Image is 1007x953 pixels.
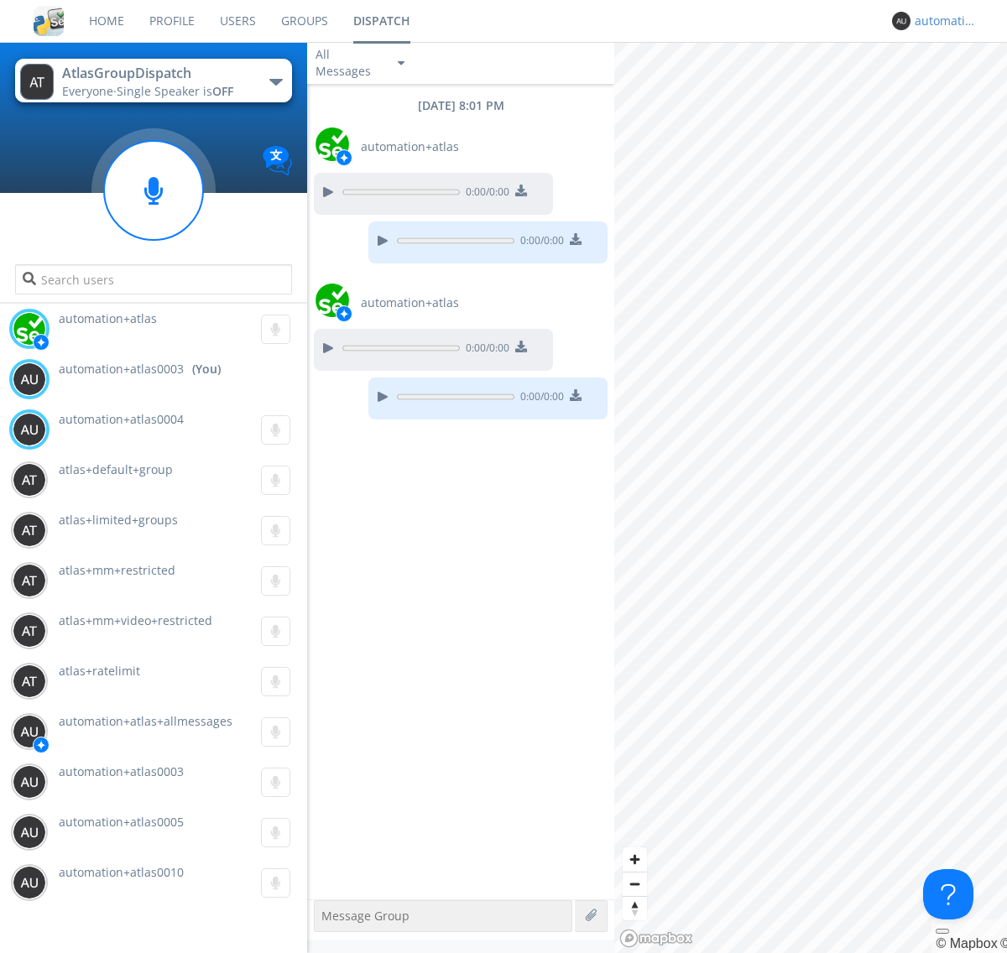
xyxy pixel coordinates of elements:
[117,83,233,99] span: Single Speaker is
[59,814,184,830] span: automation+atlas0005
[62,64,251,83] div: AtlasGroupDispatch
[13,513,46,547] img: 373638.png
[923,869,973,919] iframe: Toggle Customer Support
[59,512,178,528] span: atlas+limited+groups
[570,233,582,245] img: download media button
[13,866,46,899] img: 373638.png
[192,361,221,378] div: (You)
[59,763,184,779] span: automation+atlas0003
[59,612,212,628] span: atlas+mm+video+restricted
[13,765,46,799] img: 373638.png
[515,341,527,352] img: download media button
[59,461,173,477] span: atlas+default+group
[13,564,46,597] img: 373638.png
[460,341,509,359] span: 0:00 / 0:00
[936,929,949,934] button: Toggle attribution
[59,864,184,880] span: automation+atlas0010
[59,411,184,427] span: automation+atlas0004
[59,310,157,326] span: automation+atlas
[13,312,46,346] img: d2d01cd9b4174d08988066c6d424eccd
[514,233,564,252] span: 0:00 / 0:00
[316,128,349,161] img: d2d01cd9b4174d08988066c6d424eccd
[15,264,291,294] input: Search users
[623,872,647,896] span: Zoom out
[307,97,614,114] div: [DATE] 8:01 PM
[892,12,910,30] img: 373638.png
[62,83,251,100] div: Everyone ·
[13,614,46,648] img: 373638.png
[316,46,383,80] div: All Messages
[361,294,459,311] span: automation+atlas
[570,389,582,401] img: download media button
[13,815,46,849] img: 373638.png
[59,713,232,729] span: automation+atlas+allmessages
[623,896,647,920] button: Reset bearing to north
[623,872,647,896] button: Zoom out
[460,185,509,203] span: 0:00 / 0:00
[936,936,997,950] a: Mapbox
[34,6,64,36] img: cddb5a64eb264b2086981ab96f4c1ba7
[59,361,184,378] span: automation+atlas0003
[623,847,647,872] button: Zoom in
[515,185,527,196] img: download media button
[13,664,46,698] img: 373638.png
[15,59,291,102] button: AtlasGroupDispatchEveryone·Single Speaker isOFF
[619,929,693,948] a: Mapbox logo
[59,562,175,578] span: atlas+mm+restricted
[13,463,46,497] img: 373638.png
[59,663,140,679] span: atlas+ratelimit
[361,138,459,155] span: automation+atlas
[398,61,404,65] img: caret-down-sm.svg
[212,83,233,99] span: OFF
[514,389,564,408] span: 0:00 / 0:00
[316,284,349,317] img: d2d01cd9b4174d08988066c6d424eccd
[20,64,54,100] img: 373638.png
[13,413,46,446] img: 373638.png
[263,146,292,175] img: Translation enabled
[13,715,46,748] img: 373638.png
[623,897,647,920] span: Reset bearing to north
[915,13,978,29] div: automation+atlas0003
[13,362,46,396] img: 373638.png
